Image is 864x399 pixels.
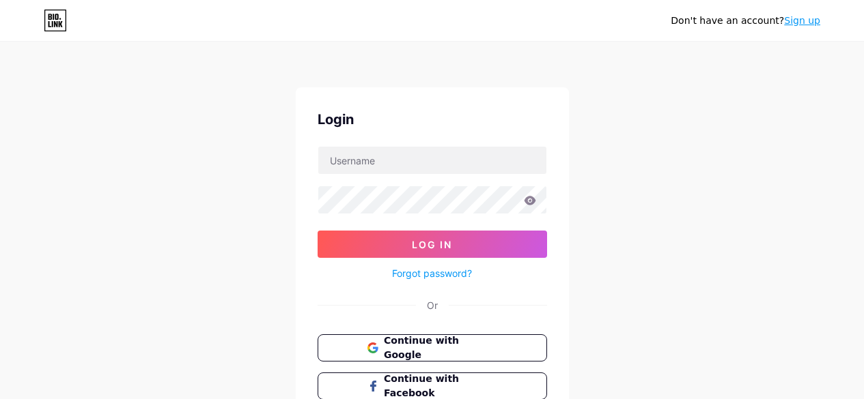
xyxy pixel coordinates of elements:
span: Log In [412,239,452,250]
span: Continue with Google [384,334,497,362]
a: Sign up [784,15,820,26]
button: Log In [318,231,547,258]
div: Login [318,109,547,130]
button: Continue with Google [318,334,547,361]
a: Forgot password? [392,266,472,280]
div: Don't have an account? [671,14,820,28]
input: Username [318,147,546,174]
div: Or [427,298,438,312]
